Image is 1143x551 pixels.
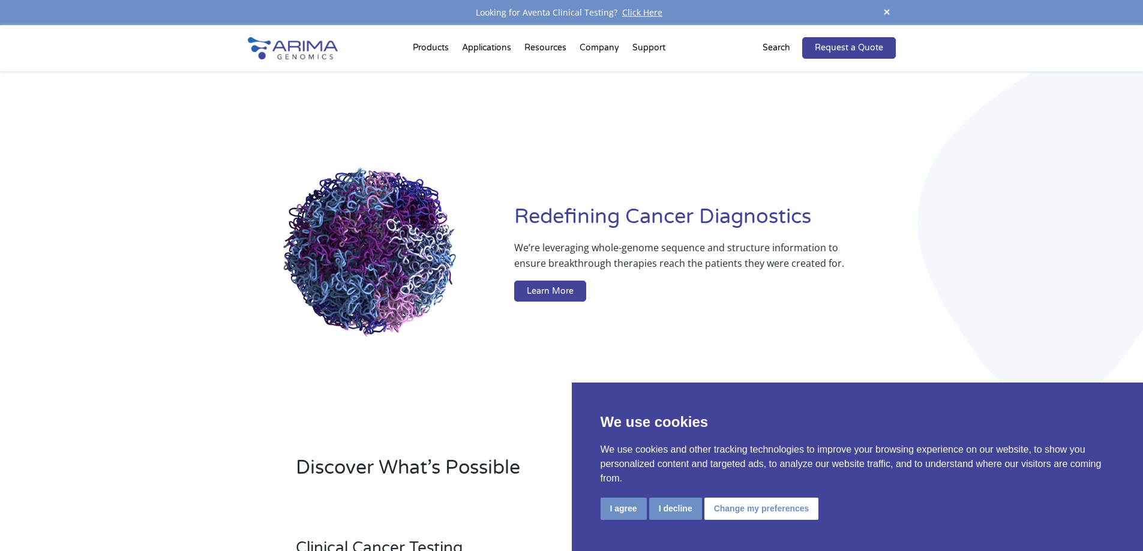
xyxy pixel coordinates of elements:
[514,203,895,240] h1: Redefining Cancer Diagnostics
[248,5,896,20] div: Looking for Aventa Clinical Testing?
[296,454,725,490] h2: Discover What’s Possible
[601,498,647,520] button: I agree
[763,40,790,56] p: Search
[248,37,338,59] img: Arima-Genomics-logo
[649,498,702,520] button: I decline
[514,281,586,302] a: Learn More
[601,411,1115,433] p: We use cookies
[601,442,1115,486] p: We use cookies and other tracking technologies to improve your browsing experience on our website...
[704,498,819,520] button: Change my preferences
[514,240,847,281] p: We’re leveraging whole-genome sequence and structure information to ensure breakthrough therapies...
[802,37,896,59] a: Request a Quote
[617,7,667,18] a: Click Here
